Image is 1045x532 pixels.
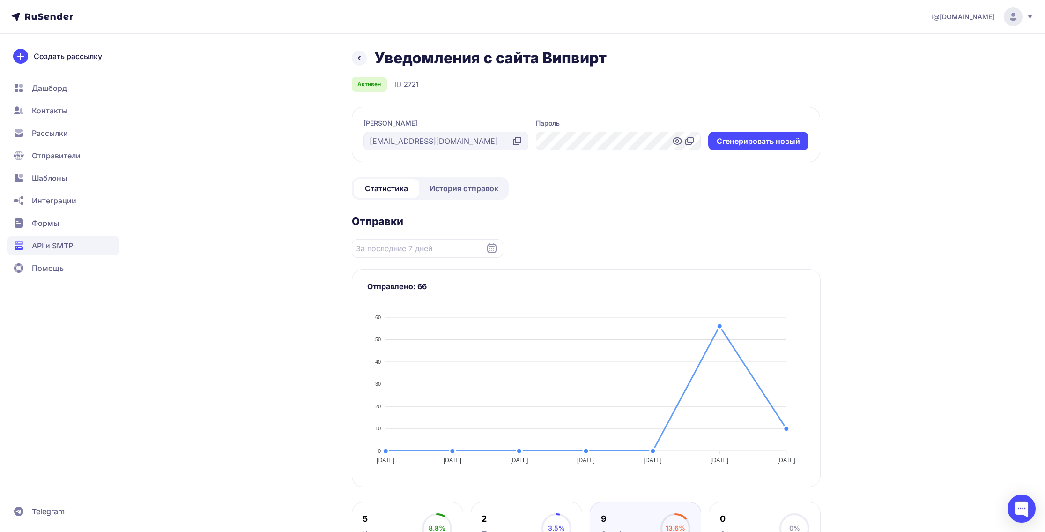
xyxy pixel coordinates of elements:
span: 0% [789,524,800,532]
tspan: 0 [378,448,381,454]
tspan: 30 [375,381,380,387]
span: i@[DOMAIN_NAME] [931,12,994,22]
div: ID [394,79,419,90]
span: 2721 [404,80,419,89]
span: Дашборд [32,82,67,94]
span: Помощь [32,262,64,274]
label: [PERSON_NAME] [363,119,417,128]
span: Формы [32,217,59,229]
span: Отправители [32,150,81,161]
tspan: [DATE] [377,457,394,464]
div: 2 [482,513,541,525]
span: Шаблоны [32,172,67,184]
tspan: [DATE] [644,457,661,464]
span: История отправок [430,183,498,194]
span: Интеграции [32,195,76,206]
span: 3.5% [548,524,565,532]
a: История отправок [421,179,507,198]
span: Рассылки [32,127,68,139]
tspan: [DATE] [777,457,795,464]
div: 0 [720,513,779,525]
tspan: [DATE] [577,457,595,464]
span: 13.6% [666,524,685,532]
div: 9 [601,513,660,525]
span: API и SMTP [32,240,73,251]
tspan: [DATE] [510,457,528,464]
div: 5 [363,513,422,525]
button: Cгенерировать новый [708,132,808,150]
span: Статистика [365,183,408,194]
tspan: 20 [375,404,380,409]
span: Создать рассылку [34,51,102,62]
tspan: 40 [375,359,380,365]
h2: Отправки [352,215,821,228]
tspan: [DATE] [711,457,728,464]
a: Статистика [354,179,419,198]
tspan: [DATE] [443,457,461,464]
h1: Уведомления с сайта Випвирт [374,49,607,67]
span: 8.8% [429,524,445,532]
tspan: 10 [375,426,380,431]
span: Активен [357,81,381,88]
tspan: 60 [375,315,380,320]
span: Контакты [32,105,67,116]
h3: Отправлено: 66 [367,281,805,292]
a: Telegram [7,502,119,521]
span: Telegram [32,506,65,517]
input: Datepicker input [352,239,503,258]
label: Пароль [536,119,560,128]
tspan: 50 [375,337,380,342]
